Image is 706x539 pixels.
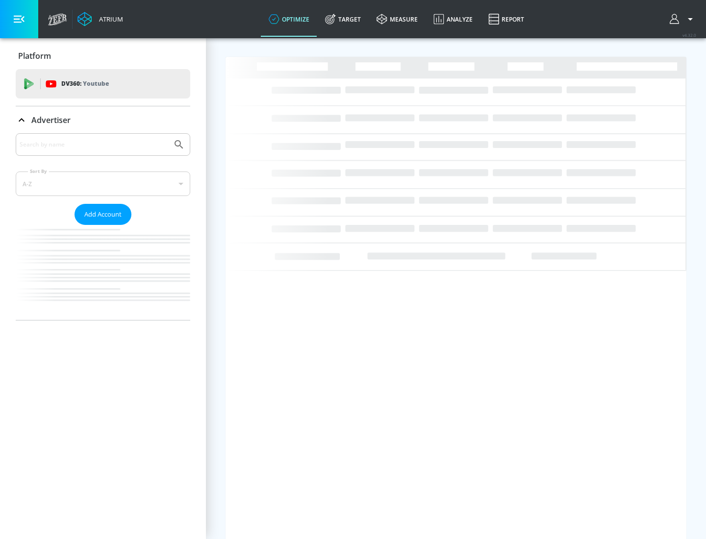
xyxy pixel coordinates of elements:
a: measure [369,1,426,37]
label: Sort By [28,168,49,174]
p: Youtube [83,78,109,89]
div: DV360: Youtube [16,69,190,98]
div: Advertiser [16,133,190,320]
div: Platform [16,42,190,70]
input: Search by name [20,138,168,151]
a: Atrium [77,12,123,26]
span: Add Account [84,209,122,220]
a: Report [480,1,532,37]
a: optimize [261,1,317,37]
button: Add Account [75,204,131,225]
a: Target [317,1,369,37]
p: DV360: [61,78,109,89]
div: Advertiser [16,106,190,134]
p: Advertiser [31,115,71,125]
div: Atrium [95,15,123,24]
a: Analyze [426,1,480,37]
nav: list of Advertiser [16,225,190,320]
div: A-Z [16,171,190,196]
p: Platform [18,50,51,61]
span: v 4.32.0 [682,32,696,38]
